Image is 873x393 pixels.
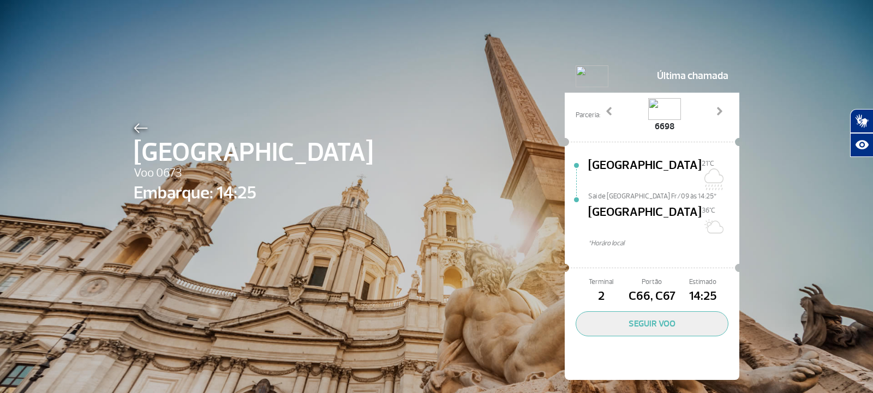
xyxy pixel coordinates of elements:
span: 36°C [702,206,715,215]
button: Abrir tradutor de língua de sinais. [850,109,873,133]
span: [GEOGRAPHIC_DATA] [134,133,373,172]
span: Terminal [576,277,626,287]
span: Sai de [GEOGRAPHIC_DATA] Fr/09 às 14:25* [588,191,739,199]
span: Estimado [678,277,728,287]
img: Chuvoso [702,168,723,190]
span: 6698 [648,120,681,133]
span: [GEOGRAPHIC_DATA] [588,156,702,191]
img: Sol com muitas nuvens [702,215,723,237]
span: C66, C67 [626,287,677,306]
span: Embarque: 14:25 [134,180,373,206]
button: Abrir recursos assistivos. [850,133,873,157]
span: 21°C [702,159,714,168]
span: *Horáro local [588,238,739,249]
span: 2 [576,287,626,306]
button: SEGUIR VOO [576,311,728,336]
span: 14:25 [678,287,728,306]
div: Plugin de acessibilidade da Hand Talk. [850,109,873,157]
span: Parceria: [576,110,600,120]
span: Última chamada [657,65,728,87]
span: Portão [626,277,677,287]
span: Voo 0673 [134,164,373,183]
span: [GEOGRAPHIC_DATA] [588,203,702,238]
